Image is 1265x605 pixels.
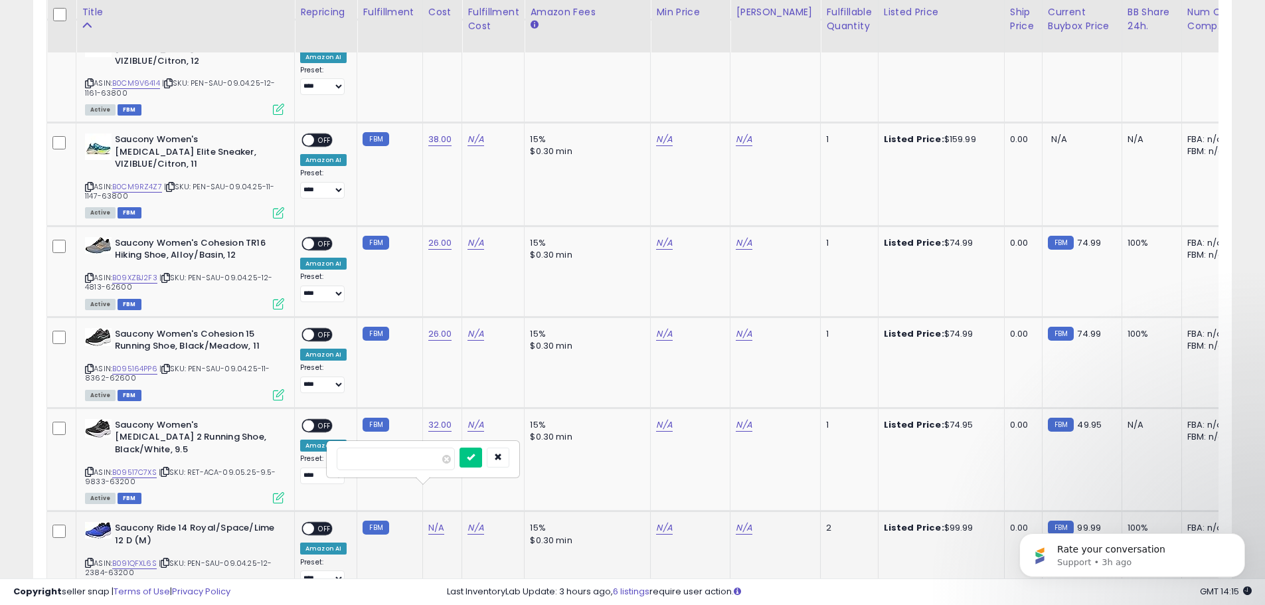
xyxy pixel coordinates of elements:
[736,418,752,432] a: N/A
[428,5,457,19] div: Cost
[118,493,141,504] span: FBM
[467,5,519,33] div: Fulfillment Cost
[467,327,483,341] a: N/A
[467,418,483,432] a: N/A
[85,133,112,160] img: 41rN4i+KdJL._SL40_.jpg
[85,78,276,98] span: | SKU: PEN-SAU-09.04.25-12-1161-63800
[300,51,347,63] div: Amazon AI
[467,521,483,535] a: N/A
[85,467,276,487] span: | SKU: RET-ACA-09.05.25-9.5-9833-63200
[826,237,867,249] div: 1
[300,558,347,588] div: Preset:
[884,327,944,340] b: Listed Price:
[85,237,284,308] div: ASIN:
[736,236,752,250] a: N/A
[363,521,388,535] small: FBM
[363,236,388,250] small: FBM
[85,181,275,201] span: | SKU: PEN-SAU-09.04.25-11-1147-63800
[112,78,160,89] a: B0CM9V6414
[1187,328,1231,340] div: FBA: n/a
[884,133,994,145] div: $159.99
[300,363,347,393] div: Preset:
[112,467,157,478] a: B09517C7XS
[884,236,944,249] b: Listed Price:
[1187,5,1236,33] div: Num of Comp.
[656,521,672,535] a: N/A
[300,258,347,270] div: Amazon AI
[300,154,347,166] div: Amazon AI
[656,327,672,341] a: N/A
[530,431,640,443] div: $0.30 min
[82,5,289,19] div: Title
[884,522,994,534] div: $99.99
[118,207,141,218] span: FBM
[1077,418,1102,431] span: 49.95
[736,521,752,535] a: N/A
[85,299,116,310] span: All listings currently available for purchase on Amazon
[13,585,62,598] strong: Copyright
[1010,5,1037,33] div: Ship Price
[884,133,944,145] b: Listed Price:
[530,535,640,547] div: $0.30 min
[826,133,867,145] div: 1
[115,522,276,550] b: Saucony Ride 14 Royal/Space/Lime 12 D (M)
[300,349,347,361] div: Amazon AI
[85,390,116,401] span: All listings currently available for purchase on Amazon
[85,522,284,593] div: ASIN:
[734,587,741,596] i: Click here to read more about un-synced listings.
[363,327,388,341] small: FBM
[115,133,276,174] b: Saucony Women's [MEDICAL_DATA] Elite Sneaker, VIZIBLUE/Citron, 11
[1128,5,1176,33] div: BB Share 24h.
[85,522,112,539] img: 41GkiTlkb9L._SL40_.jpg
[85,363,270,383] span: | SKU: PEN-SAU-09.04.25-11-8362-62600
[1187,419,1231,431] div: FBA: n/a
[85,419,112,438] img: 41ad2e3LDVL._SL40_.jpg
[530,419,640,431] div: 15%
[447,586,1252,598] div: Last InventoryLab Update: 3 hours ago, require user action.
[530,249,640,261] div: $0.30 min
[1010,237,1032,249] div: 0.00
[1187,133,1231,145] div: FBA: n/a
[530,237,640,249] div: 15%
[13,586,230,598] div: seller snap | |
[1187,431,1231,443] div: FBM: n/a
[826,328,867,340] div: 1
[112,272,157,284] a: B09XZBJ2F3
[530,328,640,340] div: 15%
[884,521,944,534] b: Listed Price:
[314,329,335,340] span: OFF
[300,66,347,96] div: Preset:
[1077,327,1101,340] span: 74.99
[530,145,640,157] div: $0.30 min
[1128,419,1171,431] div: N/A
[300,454,347,484] div: Preset:
[428,327,452,341] a: 26.00
[314,420,335,431] span: OFF
[314,238,335,249] span: OFF
[1010,133,1032,145] div: 0.00
[85,419,284,503] div: ASIN:
[363,418,388,432] small: FBM
[314,523,335,535] span: OFF
[112,558,157,569] a: B091QFXL6S
[118,104,141,116] span: FBM
[300,543,347,555] div: Amazon AI
[1128,328,1171,340] div: 100%
[736,133,752,146] a: N/A
[363,5,416,19] div: Fulfillment
[300,272,347,302] div: Preset:
[826,5,872,33] div: Fulfillable Quantity
[300,169,347,199] div: Preset:
[1010,419,1032,431] div: 0.00
[85,328,284,399] div: ASIN:
[1048,327,1074,341] small: FBM
[314,135,335,146] span: OFF
[85,31,284,114] div: ASIN:
[530,19,538,31] small: Amazon Fees.
[530,340,640,352] div: $0.30 min
[112,363,157,375] a: B095164PP6
[884,418,944,431] b: Listed Price:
